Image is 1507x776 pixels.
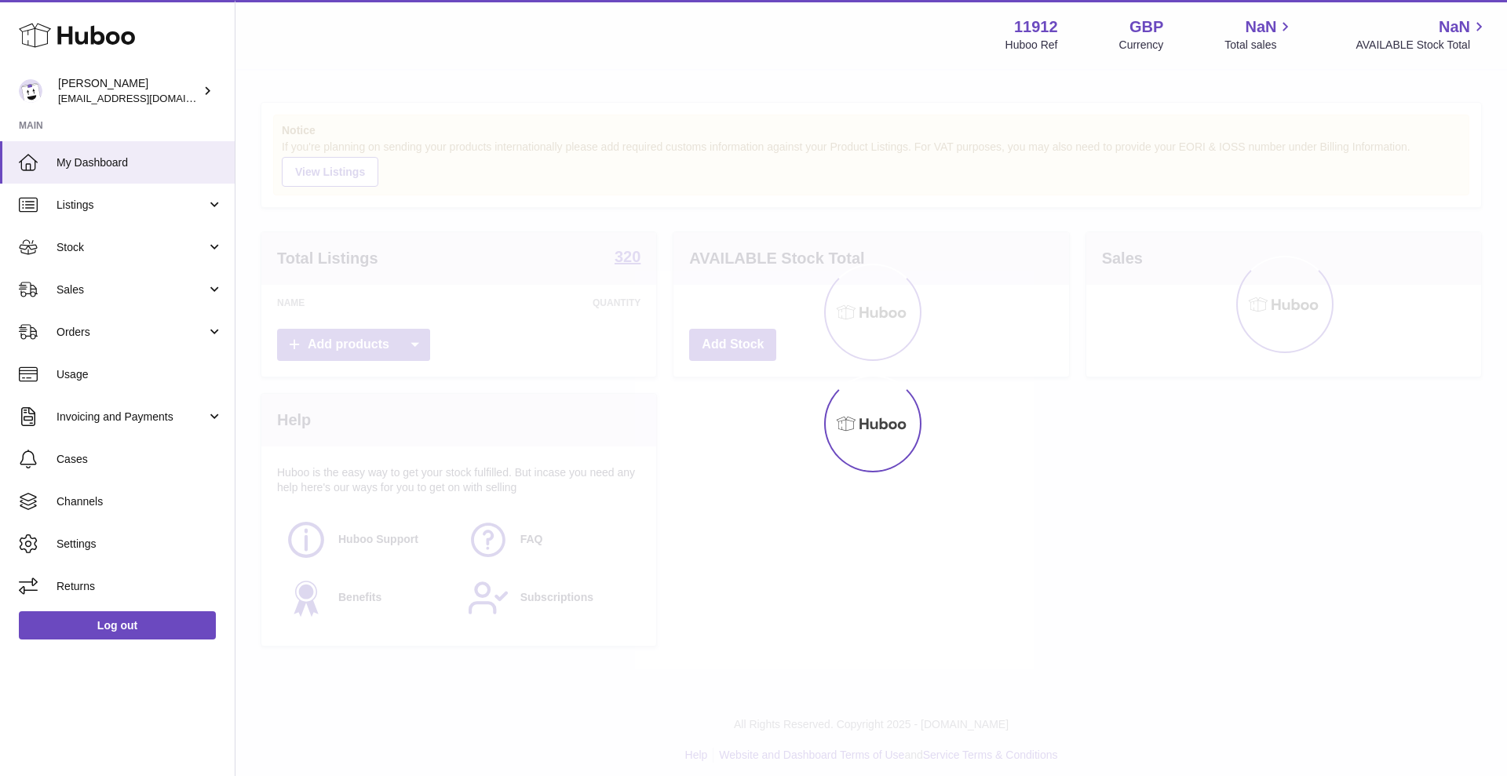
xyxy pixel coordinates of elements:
[1224,16,1294,53] a: NaN Total sales
[57,452,223,467] span: Cases
[57,198,206,213] span: Listings
[1119,38,1164,53] div: Currency
[57,494,223,509] span: Channels
[57,282,206,297] span: Sales
[57,410,206,424] span: Invoicing and Payments
[57,155,223,170] span: My Dashboard
[57,325,206,340] span: Orders
[19,611,216,639] a: Log out
[1014,16,1058,38] strong: 11912
[1245,16,1276,38] span: NaN
[58,92,231,104] span: [EMAIL_ADDRESS][DOMAIN_NAME]
[57,367,223,382] span: Usage
[19,79,42,103] img: info@carbonmyride.com
[57,240,206,255] span: Stock
[57,537,223,552] span: Settings
[1356,16,1488,53] a: NaN AVAILABLE Stock Total
[1439,16,1470,38] span: NaN
[1356,38,1488,53] span: AVAILABLE Stock Total
[1129,16,1163,38] strong: GBP
[57,579,223,594] span: Returns
[58,76,199,106] div: [PERSON_NAME]
[1005,38,1058,53] div: Huboo Ref
[1224,38,1294,53] span: Total sales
